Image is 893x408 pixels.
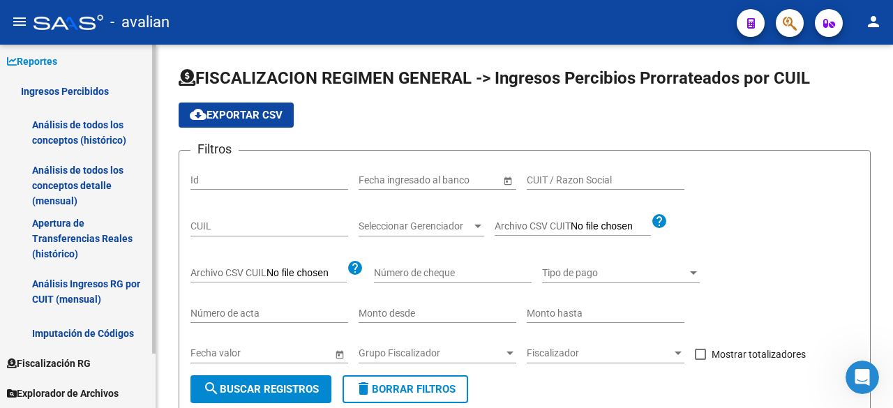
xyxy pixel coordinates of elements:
mat-icon: person [865,13,882,30]
h3: Filtros [190,139,239,159]
span: Borrar Filtros [355,383,456,395]
button: Open calendar [332,347,347,361]
mat-icon: cloud_download [190,106,207,123]
span: Reportes [7,54,57,69]
input: Fecha fin [421,174,490,186]
span: Exportar CSV [190,109,283,121]
span: Buscar Registros [203,383,319,395]
span: Fiscalización RG [7,356,91,371]
button: Exportar CSV [179,103,294,128]
span: Grupo Fiscalizador [359,347,504,359]
span: - avalian [110,7,170,38]
span: Archivo CSV CUIT [495,220,571,232]
button: Buscar Registros [190,375,331,403]
span: Tipo de pago [542,267,687,279]
input: Fecha inicio [359,174,410,186]
span: Fiscalizador [527,347,672,359]
button: Borrar Filtros [343,375,468,403]
input: Archivo CSV CUIT [571,220,651,233]
mat-icon: help [347,259,363,276]
mat-icon: search [203,380,220,397]
span: Archivo CSV CUIL [190,267,267,278]
mat-icon: delete [355,380,372,397]
input: Fecha inicio [190,347,241,359]
mat-icon: help [651,213,668,229]
mat-icon: menu [11,13,28,30]
iframe: Intercom live chat [846,361,879,394]
span: Explorador de Archivos [7,386,119,401]
span: Mostrar totalizadores [712,346,806,363]
span: FISCALIZACION REGIMEN GENERAL -> Ingresos Percibios Prorrateados por CUIL [179,68,810,88]
span: Seleccionar Gerenciador [359,220,472,232]
button: Open calendar [500,173,515,188]
input: Archivo CSV CUIL [267,267,347,280]
input: Fecha fin [253,347,322,359]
